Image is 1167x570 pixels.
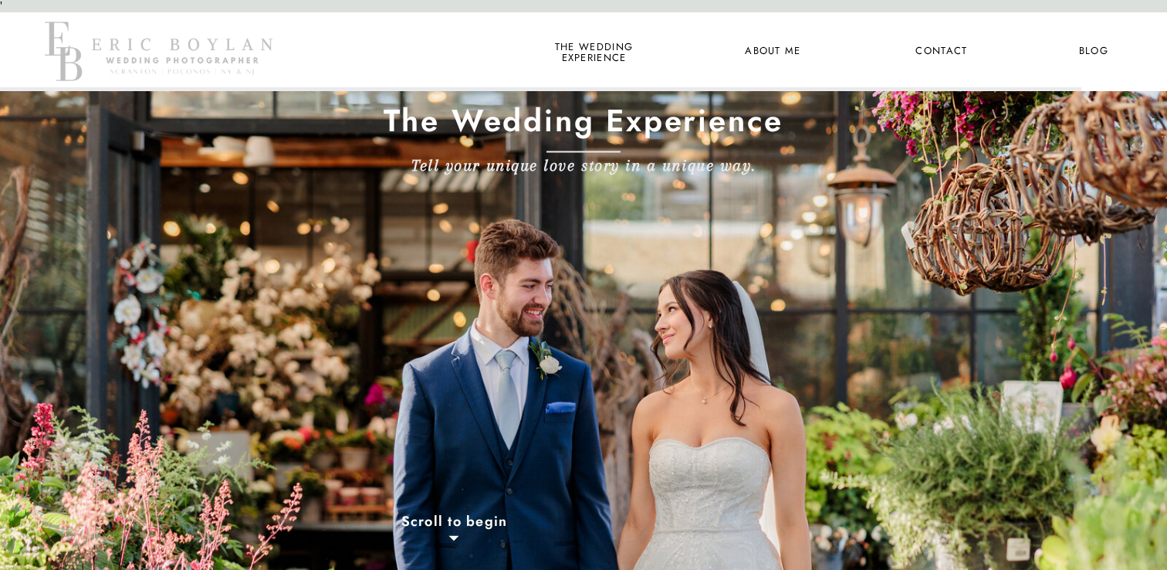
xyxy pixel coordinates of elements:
[337,514,572,534] a: Scroll to begin
[1065,42,1122,62] a: Blog
[913,42,970,62] a: Contact
[411,155,756,174] b: Tell your unique love story in a unique way.
[736,42,810,62] a: About Me
[552,42,636,62] a: the wedding experience
[309,101,858,147] h1: The Wedding Experience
